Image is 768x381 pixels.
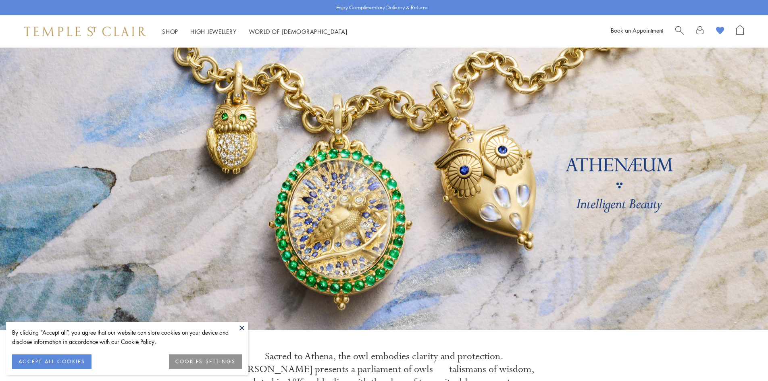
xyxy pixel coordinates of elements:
[611,26,663,34] a: Book an Appointment
[12,328,242,346] div: By clicking “Accept all”, you agree that our website can store cookies on your device and disclos...
[249,27,348,35] a: World of [DEMOGRAPHIC_DATA]World of [DEMOGRAPHIC_DATA]
[190,27,237,35] a: High JewelleryHigh Jewellery
[336,4,428,12] p: Enjoy Complimentary Delivery & Returns
[162,27,348,37] nav: Main navigation
[675,25,684,37] a: Search
[169,354,242,369] button: COOKIES SETTINGS
[162,27,178,35] a: ShopShop
[728,343,760,373] iframe: Gorgias live chat messenger
[24,27,146,36] img: Temple St. Clair
[716,25,724,37] a: View Wishlist
[12,354,92,369] button: ACCEPT ALL COOKIES
[736,25,744,37] a: Open Shopping Bag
